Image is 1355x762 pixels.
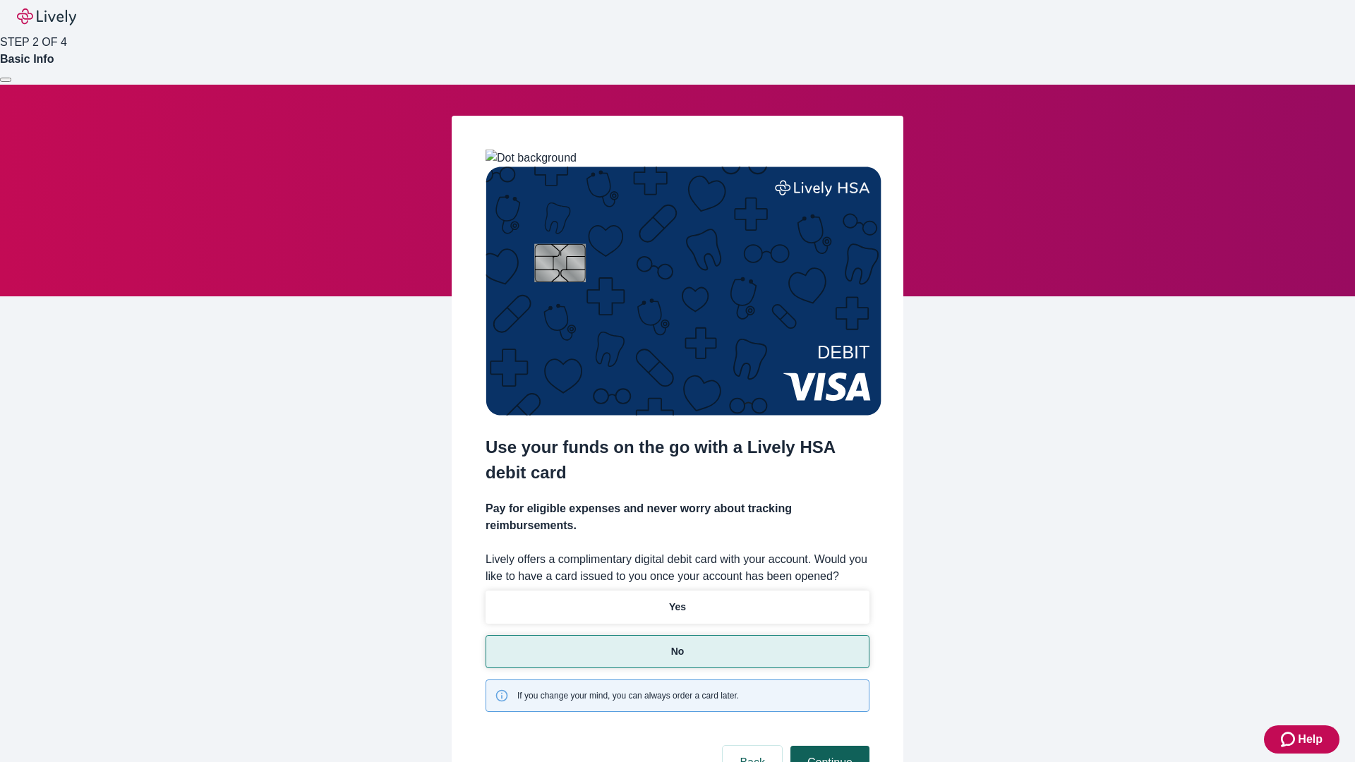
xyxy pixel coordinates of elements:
img: Debit card [486,167,881,416]
p: Yes [669,600,686,615]
span: Help [1298,731,1323,748]
img: Dot background [486,150,577,167]
h4: Pay for eligible expenses and never worry about tracking reimbursements. [486,500,869,534]
button: No [486,635,869,668]
span: If you change your mind, you can always order a card later. [517,689,739,702]
h2: Use your funds on the go with a Lively HSA debit card [486,435,869,485]
button: Yes [486,591,869,624]
button: Zendesk support iconHelp [1264,725,1339,754]
p: No [671,644,685,659]
img: Lively [17,8,76,25]
svg: Zendesk support icon [1281,731,1298,748]
label: Lively offers a complimentary digital debit card with your account. Would you like to have a card... [486,551,869,585]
